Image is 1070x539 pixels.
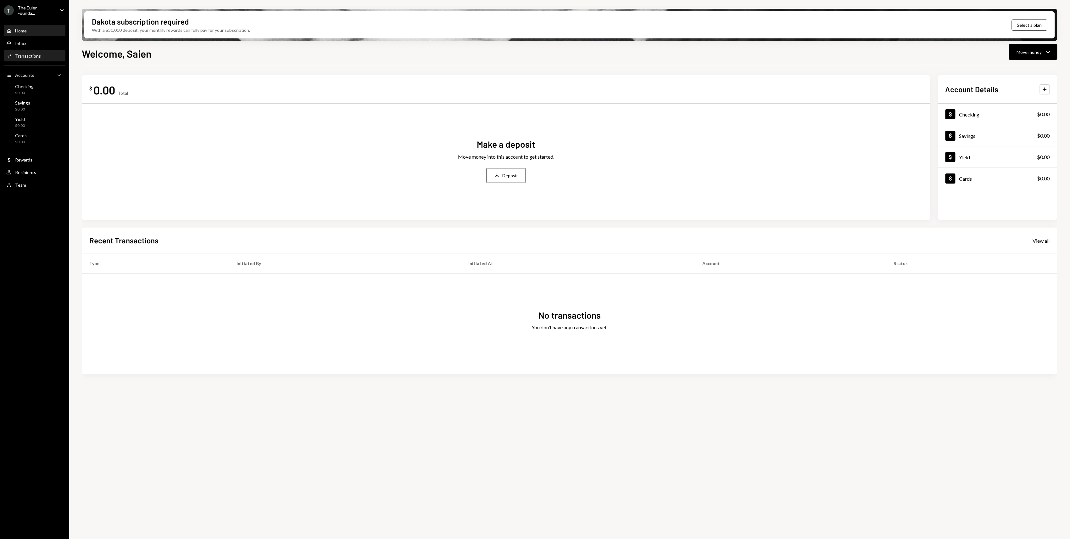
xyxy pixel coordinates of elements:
[4,50,65,61] a: Transactions
[461,253,695,274] th: Initiated At
[938,104,1057,125] a: Checking$0.00
[1017,49,1042,55] div: Move money
[486,168,526,183] button: Deposit
[4,179,65,190] a: Team
[938,125,1057,146] a: Savings$0.00
[1037,175,1050,182] div: $0.00
[695,253,886,274] th: Account
[945,84,999,94] h2: Account Details
[92,16,189,27] div: Dakota subscription required
[92,27,250,33] div: With a $30,000 deposit, your monthly rewards can fully pay for your subscription.
[1033,238,1050,244] div: View all
[458,153,554,161] div: Move money into this account to get started.
[959,176,972,182] div: Cards
[15,28,27,33] div: Home
[82,253,229,274] th: Type
[15,100,30,105] div: Savings
[89,235,159,246] h2: Recent Transactions
[1037,111,1050,118] div: $0.00
[532,324,608,331] div: You don't have any transactions yet.
[93,83,115,97] div: 0.00
[502,172,518,179] div: Deposit
[118,90,128,96] div: Total
[89,85,92,92] div: $
[959,133,976,139] div: Savings
[1009,44,1057,60] button: Move money
[15,133,27,138] div: Cards
[538,309,601,321] div: No transactions
[1012,20,1047,31] button: Select a plan
[959,154,970,160] div: Yield
[15,182,26,188] div: Team
[15,53,41,59] div: Transactions
[4,98,65,113] a: Savings$0.00
[15,157,32,162] div: Rewards
[4,5,14,15] div: T
[959,111,980,117] div: Checking
[82,47,151,60] h1: Welcome, Saien
[15,41,26,46] div: Inbox
[15,72,34,78] div: Accounts
[1033,237,1050,244] a: View all
[15,170,36,175] div: Recipients
[18,5,55,16] div: The Euler Founda...
[15,84,34,89] div: Checking
[15,90,34,96] div: $0.00
[886,253,1057,274] th: Status
[4,37,65,49] a: Inbox
[15,139,27,145] div: $0.00
[15,116,25,122] div: Yield
[477,138,535,150] div: Make a deposit
[15,107,30,112] div: $0.00
[4,82,65,97] a: Checking$0.00
[938,168,1057,189] a: Cards$0.00
[938,146,1057,167] a: Yield$0.00
[4,25,65,36] a: Home
[1037,153,1050,161] div: $0.00
[4,131,65,146] a: Cards$0.00
[4,69,65,81] a: Accounts
[1037,132,1050,139] div: $0.00
[4,154,65,165] a: Rewards
[4,167,65,178] a: Recipients
[15,123,25,128] div: $0.00
[4,115,65,130] a: Yield$0.00
[229,253,461,274] th: Initiated By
